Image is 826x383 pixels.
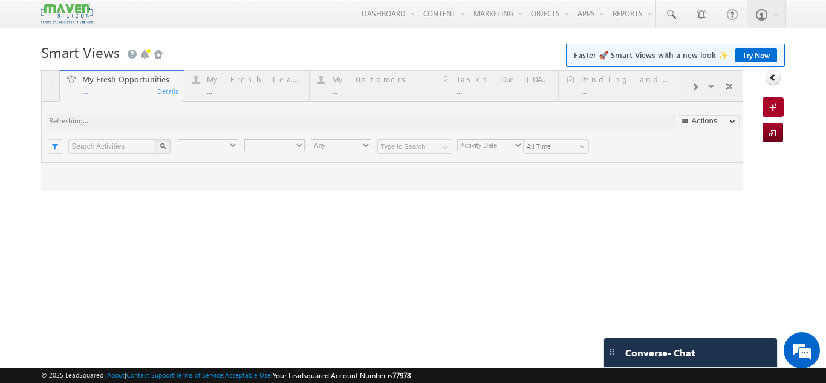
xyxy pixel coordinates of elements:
[273,371,411,380] span: Your Leadsquared Account Number is
[41,370,411,381] span: © 2025 LeadSquared | | | | |
[41,3,92,24] img: Custom Logo
[107,371,125,379] a: About
[126,371,174,379] a: Contact Support
[176,371,223,379] a: Terms of Service
[607,347,617,356] img: carter-drag
[392,371,411,380] span: 77978
[735,48,777,62] a: Try Now
[574,49,777,61] span: Faster 🚀 Smart Views with a new look ✨
[225,371,271,379] a: Acceptable Use
[625,347,695,358] span: Converse - Chat
[41,42,120,62] span: Smart Views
